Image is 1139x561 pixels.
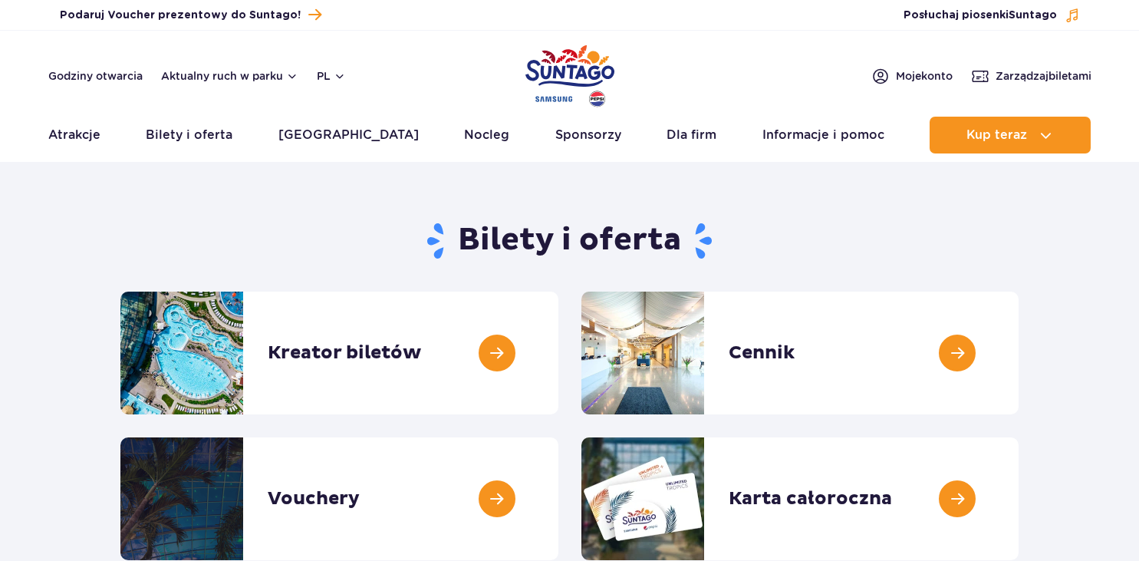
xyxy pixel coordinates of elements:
a: Zarządzajbiletami [971,67,1091,85]
span: Zarządzaj biletami [996,68,1091,84]
span: Suntago [1009,10,1057,21]
a: Informacje i pomoc [762,117,884,153]
a: Nocleg [464,117,509,153]
span: Moje konto [896,68,953,84]
span: Podaruj Voucher prezentowy do Suntago! [60,8,301,23]
a: Mojekonto [871,67,953,85]
h1: Bilety i oferta [120,221,1019,261]
button: Aktualny ruch w parku [161,70,298,82]
button: Posłuchaj piosenkiSuntago [904,8,1080,23]
a: [GEOGRAPHIC_DATA] [278,117,419,153]
a: Dla firm [667,117,716,153]
a: Park of Poland [525,38,614,109]
a: Godziny otwarcia [48,68,143,84]
a: Podaruj Voucher prezentowy do Suntago! [60,5,321,25]
a: Sponsorzy [555,117,621,153]
a: Atrakcje [48,117,100,153]
a: Bilety i oferta [146,117,232,153]
button: pl [317,68,346,84]
span: Posłuchaj piosenki [904,8,1057,23]
span: Kup teraz [966,128,1027,142]
button: Kup teraz [930,117,1091,153]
